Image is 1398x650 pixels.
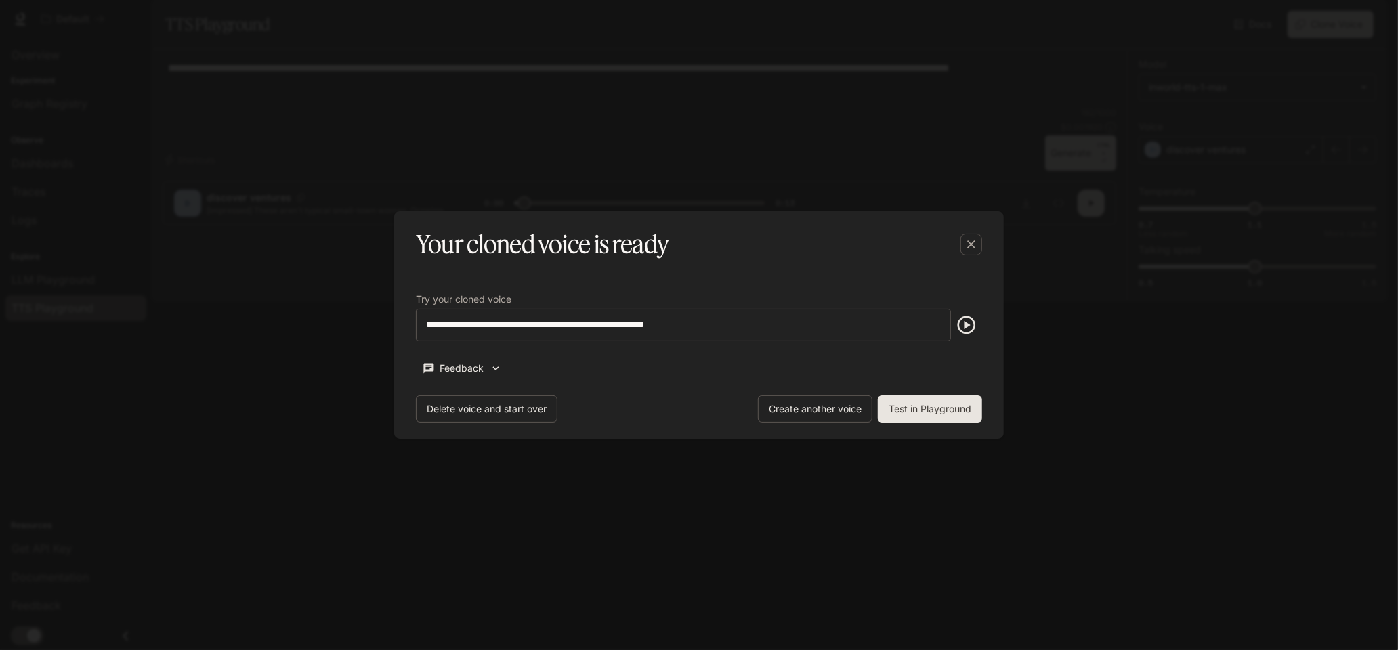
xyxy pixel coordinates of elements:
button: Create another voice [758,395,872,422]
button: Test in Playground [878,395,982,422]
button: Feedback [416,357,508,380]
h5: Your cloned voice is ready [416,227,669,261]
button: Delete voice and start over [416,395,557,422]
p: Try your cloned voice [416,295,511,304]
